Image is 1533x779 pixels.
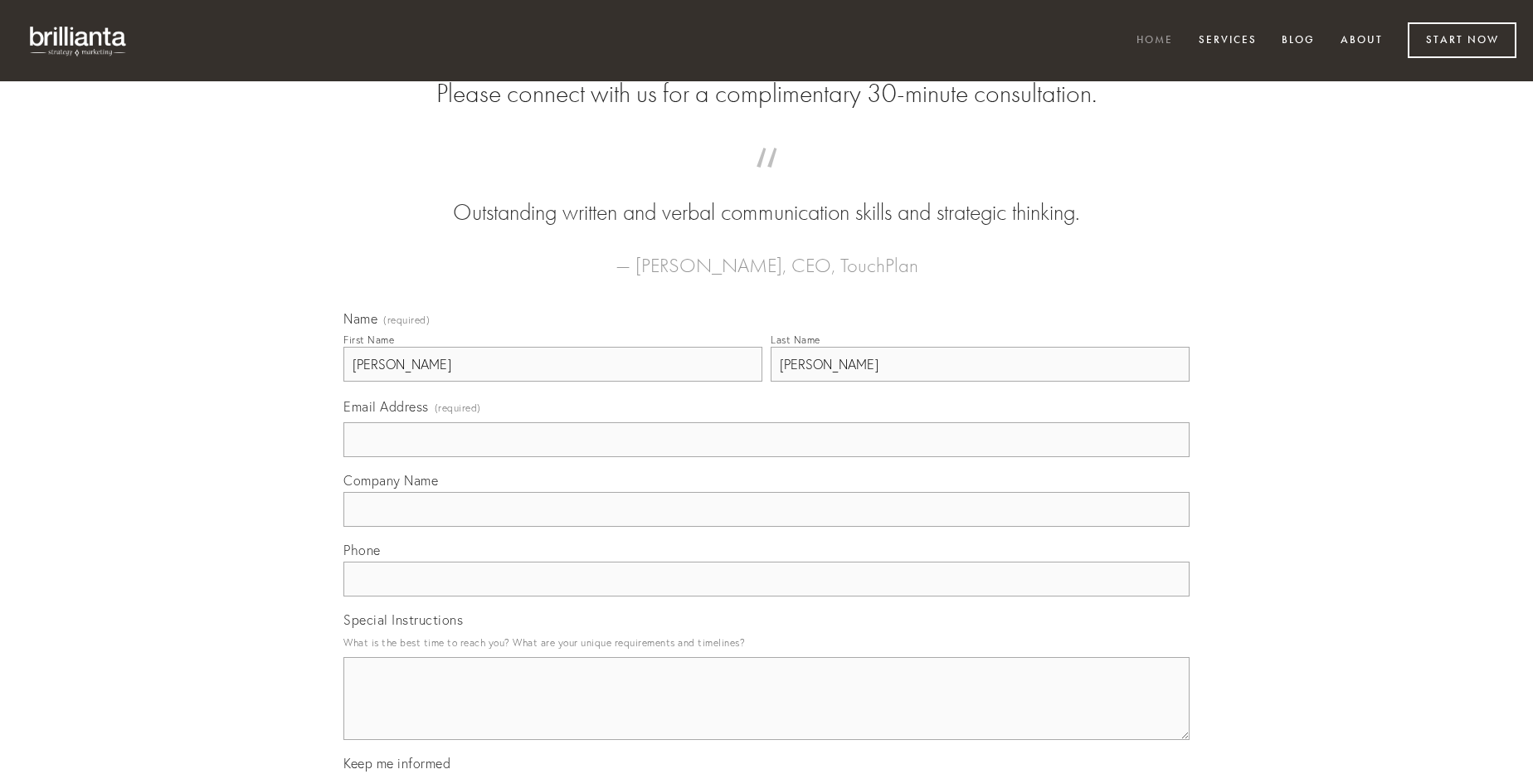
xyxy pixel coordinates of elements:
[343,631,1190,654] p: What is the best time to reach you? What are your unique requirements and timelines?
[343,310,377,327] span: Name
[1271,27,1326,55] a: Blog
[343,78,1190,110] h2: Please connect with us for a complimentary 30-minute consultation.
[343,398,429,415] span: Email Address
[370,164,1163,197] span: “
[343,611,463,628] span: Special Instructions
[17,17,141,65] img: brillianta - research, strategy, marketing
[370,229,1163,282] figcaption: — [PERSON_NAME], CEO, TouchPlan
[343,472,438,489] span: Company Name
[343,334,394,346] div: First Name
[1330,27,1394,55] a: About
[383,315,430,325] span: (required)
[343,542,381,558] span: Phone
[1408,22,1516,58] a: Start Now
[771,334,820,346] div: Last Name
[435,397,481,419] span: (required)
[1126,27,1184,55] a: Home
[370,164,1163,229] blockquote: Outstanding written and verbal communication skills and strategic thinking.
[343,755,450,772] span: Keep me informed
[1188,27,1268,55] a: Services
